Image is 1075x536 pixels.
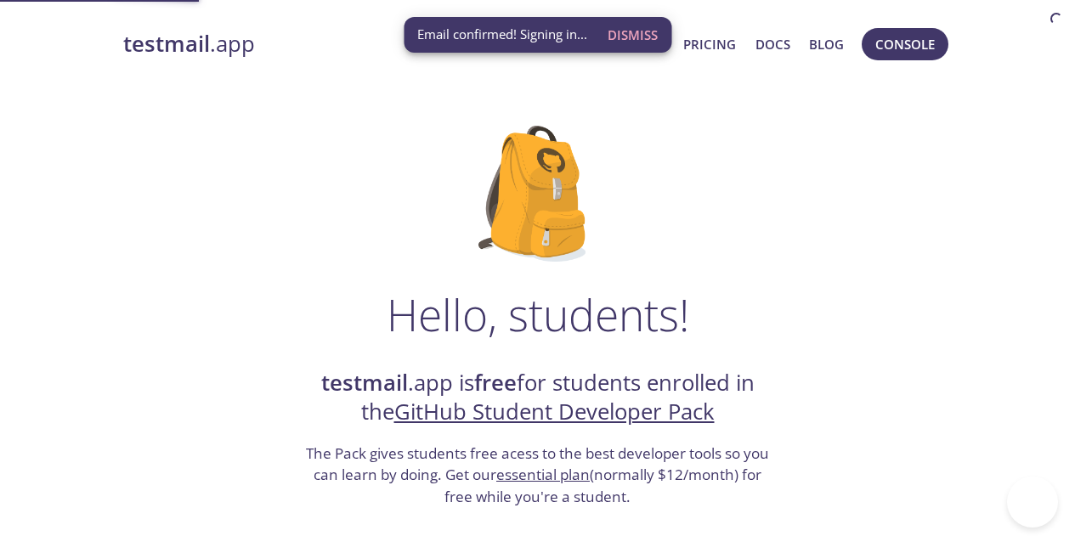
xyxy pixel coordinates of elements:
[304,443,772,508] h3: The Pack gives students free acess to the best developer tools so you can learn by doing. Get our...
[755,33,790,55] a: Docs
[875,33,935,55] span: Console
[683,33,736,55] a: Pricing
[304,369,772,427] h2: .app is for students enrolled in the
[123,30,591,59] a: testmail.app
[321,368,408,398] strong: testmail
[417,25,587,43] span: Email confirmed! Signing in...
[862,28,948,60] button: Console
[809,33,844,55] a: Blog
[1007,477,1058,528] iframe: Help Scout Beacon - Open
[474,368,517,398] strong: free
[394,397,715,426] a: GitHub Student Developer Pack
[387,289,689,340] h1: Hello, students!
[608,24,658,46] span: Dismiss
[496,465,590,484] a: essential plan
[478,126,597,262] img: github-student-backpack.png
[123,29,210,59] strong: testmail
[601,19,665,51] button: Dismiss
